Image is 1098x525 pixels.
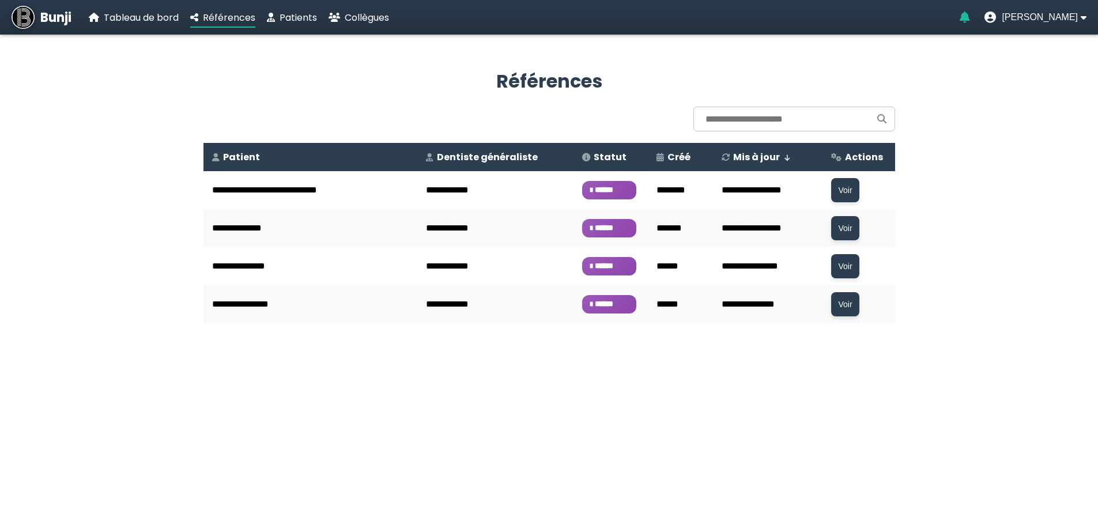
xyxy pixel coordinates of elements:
[203,67,895,95] h2: Références
[12,6,35,29] img: Bunji | Gestion des références dentaires
[329,10,389,25] a: Collègues
[417,143,574,171] th: Dentiste généraliste
[573,143,648,171] th: Statut
[280,11,317,24] span: Patients
[984,12,1086,23] button: User menu
[203,11,255,24] span: Références
[822,143,895,171] th: Actions
[960,12,970,23] a: Notifications
[1002,12,1078,22] span: [PERSON_NAME]
[713,143,822,171] th: Mis à jour
[831,216,859,240] button: Voir
[12,6,71,29] a: Bunji
[648,143,713,171] th: Créé
[104,11,179,24] span: Tableau de bord
[831,254,859,278] button: Voir
[203,143,417,171] th: Patient
[190,10,255,25] a: Références
[40,8,71,27] span: Bunji
[267,10,317,25] a: Patients
[345,11,389,24] span: Collègues
[89,10,179,25] a: Tableau de bord
[831,178,859,202] button: Voir
[831,292,859,316] button: Voir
